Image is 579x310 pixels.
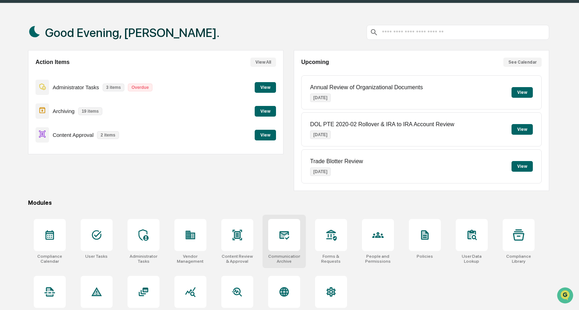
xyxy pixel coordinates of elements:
button: View [255,130,276,140]
button: See Calendar [503,58,542,67]
span: Attestations [59,90,88,97]
a: Powered byPylon [50,120,86,126]
div: User Tasks [85,254,108,259]
div: Policies [417,254,433,259]
a: View [255,107,276,114]
button: View [512,124,533,135]
div: Vendor Management [174,254,206,264]
button: View [512,161,533,172]
p: How can we help? [7,15,129,26]
p: Overdue [128,84,152,91]
div: 🖐️ [7,90,13,96]
a: 🖐️Preclearance [4,87,49,100]
button: Start new chat [121,57,129,65]
div: User Data Lookup [456,254,488,264]
span: Data Lookup [14,103,45,110]
p: 2 items [97,131,119,139]
a: 🗄️Attestations [49,87,91,100]
div: Compliance Calendar [34,254,66,264]
button: View [255,82,276,93]
p: 19 items [78,107,102,115]
p: Annual Review of Organizational Documents [310,84,423,91]
div: Modules [28,199,549,206]
h2: Upcoming [301,59,329,65]
span: Pylon [71,121,86,126]
p: 3 items [103,84,124,91]
div: Communications Archive [268,254,300,264]
a: View [255,84,276,90]
div: 🗄️ [52,90,57,96]
p: Archiving [53,108,75,114]
iframe: Open customer support [556,287,575,306]
a: 🔎Data Lookup [4,100,48,113]
a: View [255,131,276,138]
button: View [512,87,533,98]
div: Forms & Requests [315,254,347,264]
div: Administrator Tasks [128,254,159,264]
p: DOL PTE 2020-02 Rollover & IRA to IRA Account Review [310,121,454,128]
button: View [255,106,276,117]
p: [DATE] [310,93,331,102]
p: [DATE] [310,130,331,139]
div: 🔎 [7,104,13,109]
img: 1746055101610-c473b297-6a78-478c-a979-82029cc54cd1 [7,54,20,67]
h1: Good Evening, [PERSON_NAME]. [45,26,220,40]
span: Preclearance [14,90,46,97]
p: Trade Blotter Review [310,158,363,165]
div: Content Review & Approval [221,254,253,264]
div: Compliance Library [503,254,535,264]
div: People and Permissions [362,254,394,264]
p: Content Approval [53,132,93,138]
p: Administrator Tasks [53,84,99,90]
div: Start new chat [24,54,117,62]
p: [DATE] [310,167,331,176]
button: View All [250,58,276,67]
div: We're available if you need us! [24,62,90,67]
h2: Action Items [36,59,70,65]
